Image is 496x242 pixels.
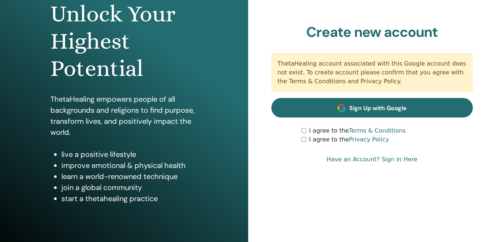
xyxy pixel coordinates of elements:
label: I agree to the [309,135,389,144]
h1: Unlock Your Highest Potential [50,0,197,83]
li: live a positive lifestyle [61,149,197,160]
li: join a global community [61,182,197,193]
div: ThetaHealing account associated with this Google account does not exist. To create account please... [271,53,473,92]
span: Sign Up with Google [349,104,407,112]
a: Sign Up with Google [271,98,473,118]
p: ThetaHealing empowers people of all backgrounds and religions to find purpose, transform lives, a... [50,94,197,138]
h2: Create new account [271,24,473,41]
a: Terms & Conditions [349,127,406,134]
li: improve emotional & physical health [61,160,197,171]
li: start a thetahealing practice [61,193,197,204]
label: I agree to the [309,126,406,135]
a: Have an Account? Sign in Here [326,155,417,164]
a: Privacy Policy [349,136,389,143]
li: learn a world-renowned technique [61,171,197,182]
